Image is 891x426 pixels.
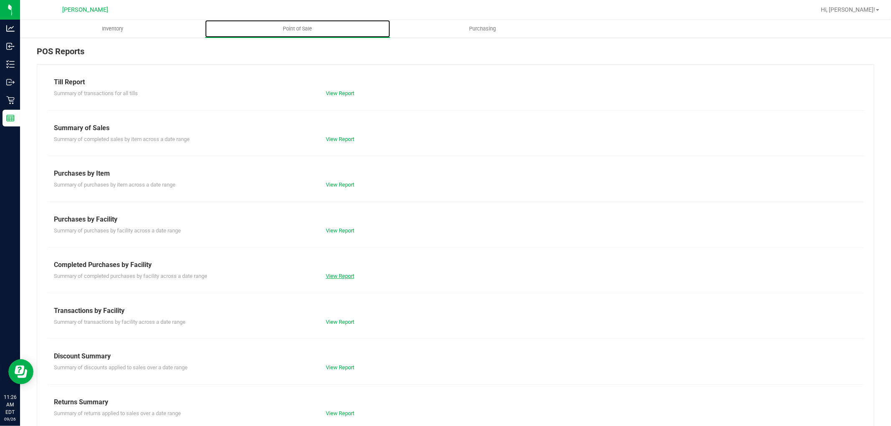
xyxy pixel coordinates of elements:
[326,90,354,96] a: View Report
[6,42,15,50] inline-svg: Inbound
[390,20,575,38] a: Purchasing
[37,45,874,64] div: POS Reports
[91,25,135,33] span: Inventory
[326,181,354,188] a: View Report
[54,123,857,133] div: Summary of Sales
[6,24,15,33] inline-svg: Analytics
[54,169,857,179] div: Purchases by Item
[326,273,354,279] a: View Report
[458,25,508,33] span: Purchasing
[6,114,15,122] inline-svg: Reports
[54,90,138,96] span: Summary of transactions for all tills
[54,397,857,407] div: Returns Summary
[821,6,875,13] span: Hi, [PERSON_NAME]!
[326,364,354,371] a: View Report
[326,227,354,234] a: View Report
[54,306,857,316] div: Transactions by Facility
[54,214,857,224] div: Purchases by Facility
[205,20,390,38] a: Point of Sale
[326,136,354,142] a: View Report
[54,351,857,361] div: Discount Summary
[54,77,857,87] div: Till Report
[6,78,15,86] inline-svg: Outbound
[54,410,181,416] span: Summary of returns applied to sales over a date range
[54,136,190,142] span: Summary of completed sales by item across a date range
[4,393,16,416] p: 11:26 AM EDT
[20,20,205,38] a: Inventory
[326,410,354,416] a: View Report
[6,96,15,104] inline-svg: Retail
[272,25,324,33] span: Point of Sale
[54,364,188,371] span: Summary of discounts applied to sales over a date range
[4,416,16,422] p: 09/26
[6,60,15,68] inline-svg: Inventory
[54,181,175,188] span: Summary of purchases by item across a date range
[54,319,185,325] span: Summary of transactions by facility across a date range
[54,260,857,270] div: Completed Purchases by Facility
[54,227,181,234] span: Summary of purchases by facility across a date range
[62,6,108,13] span: [PERSON_NAME]
[326,319,354,325] a: View Report
[8,359,33,384] iframe: Resource center
[54,273,207,279] span: Summary of completed purchases by facility across a date range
